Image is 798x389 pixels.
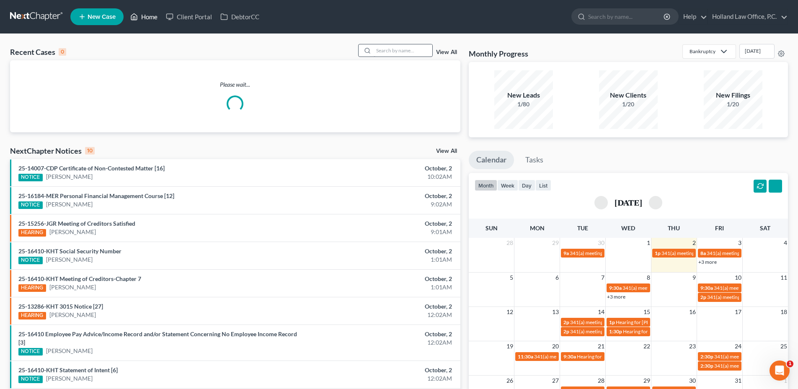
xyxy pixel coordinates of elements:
span: 24 [734,341,742,351]
h3: Monthly Progress [469,49,528,59]
span: 2:30p [700,353,713,360]
span: 13 [551,307,560,317]
span: 5 [509,273,514,283]
div: NextChapter Notices [10,146,95,156]
div: 1/80 [494,100,553,108]
span: 9:30a [700,285,713,291]
span: 2p [563,328,569,335]
span: 341(a) meeting for [PERSON_NAME] [714,353,795,360]
span: 18 [780,307,788,317]
div: 9:02AM [313,200,452,209]
span: 341(a) meeting for [PERSON_NAME] [534,353,615,360]
a: 25-16410 Employee Pay Advice/Income Record and/or Statement Concerning No Employee Income Record [3] [18,330,297,346]
div: Recent Cases [10,47,66,57]
span: 17 [734,307,742,317]
span: 1p [655,250,661,256]
a: Tasks [518,151,551,169]
span: 9:30a [609,285,622,291]
input: Search by name... [374,44,432,57]
span: 15 [643,307,651,317]
span: 1 [646,238,651,248]
a: Home [126,9,162,24]
span: 12 [506,307,514,317]
div: October, 2 [313,247,452,255]
a: View All [436,49,457,55]
a: 25-15256-JGR Meeting of Creditors Satisfied [18,220,135,227]
a: +3 more [698,259,717,265]
div: New Clients [599,90,658,100]
span: 2 [692,238,697,248]
a: [PERSON_NAME] [49,311,96,319]
span: Sun [486,224,498,232]
a: [PERSON_NAME] [46,347,93,355]
span: 26 [506,376,514,386]
a: +3 more [607,294,625,300]
span: 10 [734,273,742,283]
span: 341(a) meeting for [PERSON_NAME] [570,250,651,256]
div: October, 2 [313,192,452,200]
span: 31 [734,376,742,386]
span: 341(a) meeting for [PERSON_NAME] & [PERSON_NAME] [570,319,695,325]
span: Wed [621,224,635,232]
a: 25-16410-KHT Statement of Intent [6] [18,366,118,374]
span: 341(a) meeting for [PERSON_NAME] [714,363,795,369]
button: month [475,180,497,191]
span: 1:30p [609,328,622,335]
span: 22 [643,341,651,351]
div: 12:02AM [313,311,452,319]
div: October, 2 [313,219,452,228]
div: NOTICE [18,201,43,209]
input: Search by name... [588,9,665,24]
span: 4 [783,238,788,248]
a: Client Portal [162,9,216,24]
p: Please wait... [10,80,460,89]
span: 341(a) meeting for [PERSON_NAME] & [PERSON_NAME] [661,250,787,256]
a: [PERSON_NAME] [46,200,93,209]
span: Tue [577,224,588,232]
span: 3 [737,238,742,248]
div: October, 2 [313,366,452,374]
div: New Filings [704,90,762,100]
div: Bankruptcy [690,48,715,55]
div: October, 2 [313,302,452,311]
div: 10:02AM [313,173,452,181]
iframe: Intercom live chat [770,361,790,381]
div: HEARING [18,229,46,237]
a: [PERSON_NAME] [49,283,96,291]
span: 1p [609,319,615,325]
div: NOTICE [18,174,43,181]
a: [PERSON_NAME] [49,228,96,236]
a: 25-16184-MER Personal Financial Management Course [12] [18,192,174,199]
span: 1 [787,361,793,367]
div: HEARING [18,312,46,319]
span: 8 [646,273,651,283]
a: Help [679,9,707,24]
span: New Case [88,14,116,20]
span: 341(a) meeting for [PERSON_NAME] [622,285,703,291]
span: 25 [780,341,788,351]
div: 1/20 [704,100,762,108]
a: Calendar [469,151,514,169]
div: HEARING [18,284,46,292]
span: Sat [760,224,770,232]
span: 7 [600,273,605,283]
div: 12:02AM [313,338,452,347]
span: 21 [597,341,605,351]
span: Hearing for [PERSON_NAME] & [PERSON_NAME] [623,328,733,335]
div: October, 2 [313,330,452,338]
div: 10 [85,147,95,155]
a: 25-14007-CDP Certificate of Non-Contested Matter [16] [18,165,165,172]
span: 9:30a [563,353,576,360]
span: 27 [551,376,560,386]
a: 25-16410-KHT Meeting of Creditors-Chapter 7 [18,275,141,282]
div: October, 2 [313,164,452,173]
div: October, 2 [313,275,452,283]
div: 0 [59,48,66,56]
span: 2:30p [700,363,713,369]
span: 30 [597,238,605,248]
div: New Leads [494,90,553,100]
span: 20 [551,341,560,351]
span: Hearing for [PERSON_NAME] & [PERSON_NAME] [616,319,726,325]
span: Fri [715,224,724,232]
span: 11 [780,273,788,283]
